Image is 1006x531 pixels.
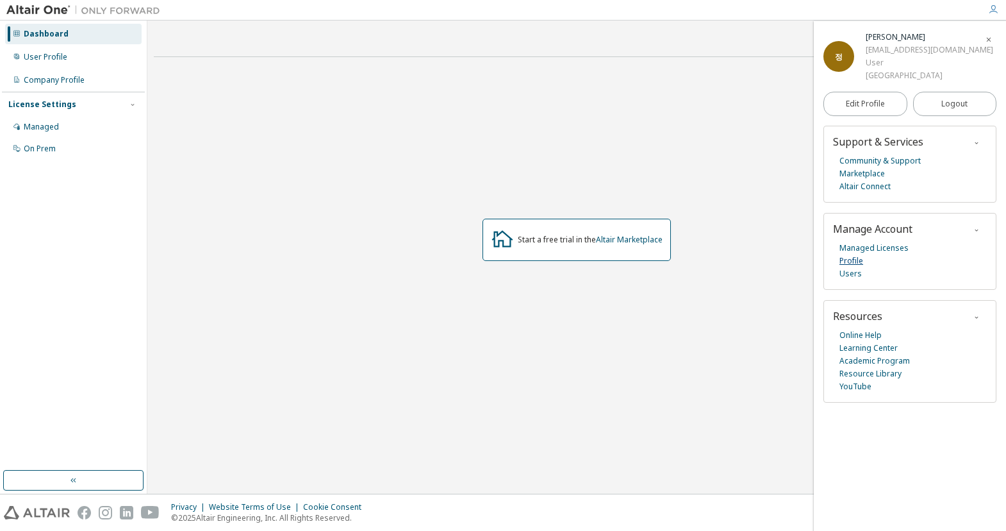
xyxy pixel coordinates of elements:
[839,167,885,180] a: Marketplace
[839,155,921,167] a: Community & Support
[833,222,912,236] span: Manage Account
[833,135,923,149] span: Support & Services
[839,242,909,255] a: Managed Licenses
[518,235,663,245] div: Start a free trial in the
[833,309,882,323] span: Resources
[6,4,167,17] img: Altair One
[596,234,663,245] a: Altair Marketplace
[4,506,70,519] img: altair_logo.svg
[941,97,968,110] span: Logout
[209,502,303,512] div: Website Terms of Use
[839,367,902,380] a: Resource Library
[171,512,369,523] p: © 2025 Altair Engineering, Inc. All Rights Reserved.
[24,29,69,39] div: Dashboard
[171,502,209,512] div: Privacy
[839,355,910,367] a: Academic Program
[99,506,112,519] img: instagram.svg
[866,69,993,82] div: [GEOGRAPHIC_DATA]
[24,144,56,154] div: On Prem
[846,99,885,109] span: Edit Profile
[866,44,993,56] div: [EMAIL_ADDRESS][DOMAIN_NAME]
[24,122,59,132] div: Managed
[303,502,369,512] div: Cookie Consent
[8,99,76,110] div: License Settings
[839,180,891,193] a: Altair Connect
[913,92,997,116] button: Logout
[839,255,863,267] a: Profile
[866,56,993,69] div: User
[839,380,871,393] a: YouTube
[141,506,160,519] img: youtube.svg
[24,52,67,62] div: User Profile
[866,31,993,44] div: 정훈 안
[839,329,882,342] a: Online Help
[78,506,91,519] img: facebook.svg
[839,342,898,355] a: Learning Center
[120,506,133,519] img: linkedin.svg
[24,75,85,85] div: Company Profile
[835,51,843,62] span: 정
[839,267,862,280] a: Users
[823,92,907,116] a: Edit Profile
